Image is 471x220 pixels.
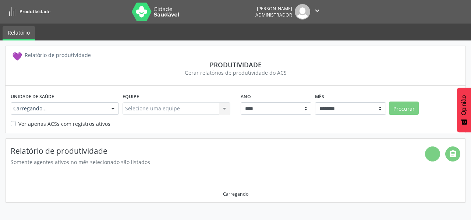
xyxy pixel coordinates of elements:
img: imagem [295,4,310,19]
font: Ano [241,93,251,100]
font: [PERSON_NAME] [257,6,292,12]
font: Mês [315,93,324,100]
font: Equipe [123,93,139,100]
a: Relatório [3,26,35,40]
font: Unidade de saúde [11,93,54,100]
button: aplicativos [324,3,466,21]
font: Somente agentes ativos no mês selecionado são listados [11,159,150,166]
font: Carregando... [13,105,47,112]
font: aplicativos [324,7,466,20]
button: Procurar [389,102,419,115]
font: Administrador [255,12,292,18]
font: Relatório [8,29,30,36]
font: 💜 [12,51,22,59]
font: Ver apenas ACSs com registros ativos [18,120,110,127]
font: Relatório de produtividade [25,52,91,58]
font: Procurar [393,105,415,112]
font: Produtividade [20,8,50,15]
a: Produtividade [5,6,50,18]
button:  [310,4,324,19]
button: Feedback - Mostrar pesquisa [457,88,471,132]
font: Gerar relatórios de produtividade do ACS [185,69,287,76]
font: Opinião [461,95,467,115]
font: Carregando [223,191,248,197]
font: Relatório de produtividade [11,146,107,156]
a: 💜 Relatório de produtividade [11,50,92,61]
font:  [313,7,321,15]
font: Produtividade [210,60,262,69]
